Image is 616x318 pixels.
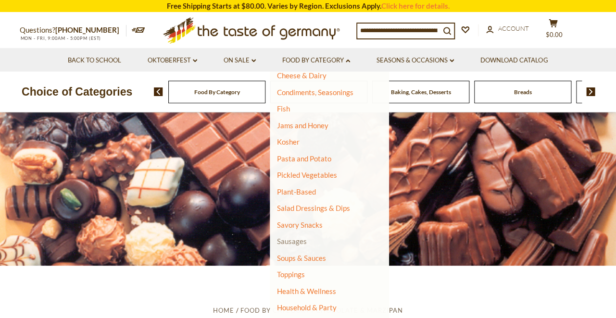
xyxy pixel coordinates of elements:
[277,301,337,314] a: Household & Party
[498,24,529,32] span: Account
[148,55,197,66] a: Oktoberfest
[486,24,529,34] a: Account
[277,121,328,130] a: Jams and Honey
[539,19,568,43] button: $0.00
[391,88,451,96] a: Baking, Cakes, Desserts
[20,24,126,37] p: Questions?
[282,55,350,66] a: Food By Category
[277,104,290,113] a: Fish
[20,36,101,41] span: MON - FRI, 9:00AM - 5:00PM (EST)
[277,88,353,97] a: Condiments, Seasonings
[194,88,240,96] a: Food By Category
[224,55,256,66] a: On Sale
[514,88,532,96] a: Breads
[277,154,331,163] a: Pasta and Potato
[277,171,337,179] a: Pickled Vegetables
[277,284,336,298] a: Health & Wellness
[68,55,121,66] a: Back to School
[277,254,326,262] a: Soups & Sauces
[381,1,450,10] a: Click here for details.
[277,187,316,196] a: Plant-Based
[213,306,234,314] a: Home
[277,204,350,212] a: Salad Dressings & Dips
[546,31,563,38] span: $0.00
[277,220,323,229] a: Savory Snacks
[377,55,454,66] a: Seasons & Occasions
[277,71,327,80] a: Cheese & Dairy
[277,270,305,279] a: Toppings
[586,87,595,96] img: next arrow
[480,55,548,66] a: Download Catalog
[55,25,119,34] a: [PHONE_NUMBER]
[240,306,310,314] a: Food By Category
[277,237,307,245] a: Sausages
[277,137,300,146] a: Kosher
[154,87,163,96] img: previous arrow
